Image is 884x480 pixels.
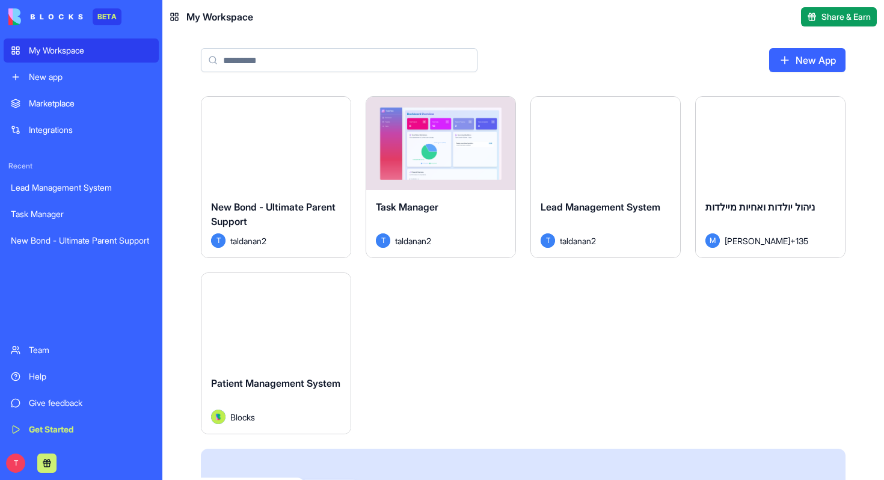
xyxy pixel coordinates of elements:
img: Avatar [211,410,226,424]
div: Lead Management System [11,182,152,194]
a: New App [769,48,846,72]
div: New Bond - Ultimate Parent Support [11,235,152,247]
a: My Workspace [4,38,159,63]
span: Task Manager [376,201,438,213]
a: ניהול יולדות ואחיות מיילדותM[PERSON_NAME]+135 [695,96,846,258]
a: Give feedback [4,391,159,415]
a: Team [4,338,159,362]
span: M [705,233,720,248]
a: Lead Management SystemTtaldanan2 [530,96,681,258]
a: Help [4,365,159,389]
a: Task Manager [4,202,159,226]
a: BETA [8,8,121,25]
span: taldanan2 [560,235,596,247]
div: Marketplace [29,97,152,109]
div: Get Started [29,423,152,435]
span: New Bond - Ultimate Parent Support [211,201,336,227]
span: T [211,233,226,248]
div: BETA [93,8,121,25]
a: Marketplace [4,91,159,115]
a: Integrations [4,118,159,142]
span: taldanan2 [230,235,266,247]
span: Share & Earn [821,11,871,23]
div: Integrations [29,124,152,136]
a: Patient Management SystemAvatarBlocks [201,272,351,434]
span: T [6,454,25,473]
a: Get Started [4,417,159,442]
span: [PERSON_NAME]+135 [725,235,808,247]
span: ניהול יולדות ואחיות מיילדות [705,201,815,213]
div: Help [29,371,152,383]
a: New Bond - Ultimate Parent SupportTtaldanan2 [201,96,351,258]
span: Patient Management System [211,377,340,389]
span: Recent [4,161,159,171]
div: Team [29,344,152,356]
span: T [541,233,555,248]
span: My Workspace [186,10,253,24]
a: Lead Management System [4,176,159,200]
div: Task Manager [11,208,152,220]
button: Share & Earn [801,7,877,26]
a: New Bond - Ultimate Parent Support [4,229,159,253]
span: Lead Management System [541,201,660,213]
a: New app [4,65,159,89]
img: logo [8,8,83,25]
span: Blocks [230,411,255,423]
span: taldanan2 [395,235,431,247]
a: Task ManagerTtaldanan2 [366,96,516,258]
div: New app [29,71,152,83]
div: Give feedback [29,397,152,409]
div: My Workspace [29,45,152,57]
span: T [376,233,390,248]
